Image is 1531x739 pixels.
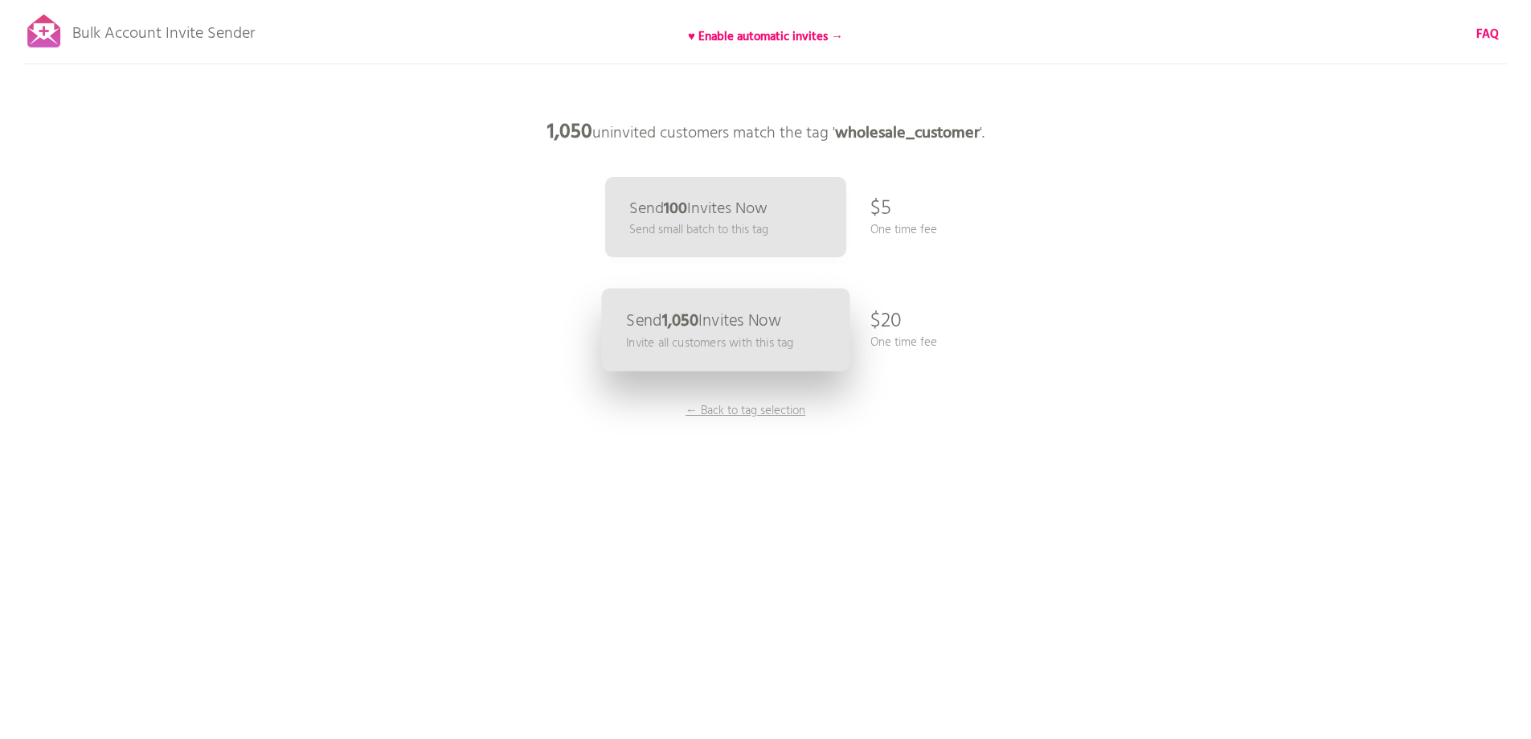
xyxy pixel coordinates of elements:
b: 1,050 [547,117,592,149]
p: Send small batch to this tag [629,221,768,239]
p: Bulk Account Invite Sender [72,10,255,50]
p: $5 [870,185,891,233]
a: FAQ [1476,26,1499,43]
p: Invite all customers with this tag [626,334,793,352]
p: One time fee [870,221,937,239]
p: Send Invites Now [629,201,768,217]
p: One time fee [870,334,937,351]
p: uninvited customers match the tag ' '. [525,109,1007,157]
b: ♥ Enable automatic invites → [688,27,843,47]
b: FAQ [1476,25,1499,44]
a: Send100Invites Now Send small batch to this tag [605,177,846,257]
b: 1,050 [661,308,698,335]
a: Send1,050Invites Now Invite all customers with this tag [601,289,849,372]
b: wholesale_customer [835,121,980,146]
b: 100 [664,196,687,222]
p: Send Invites Now [626,313,781,330]
p: $20 [870,298,902,346]
p: ← Back to tag selection [686,402,806,420]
